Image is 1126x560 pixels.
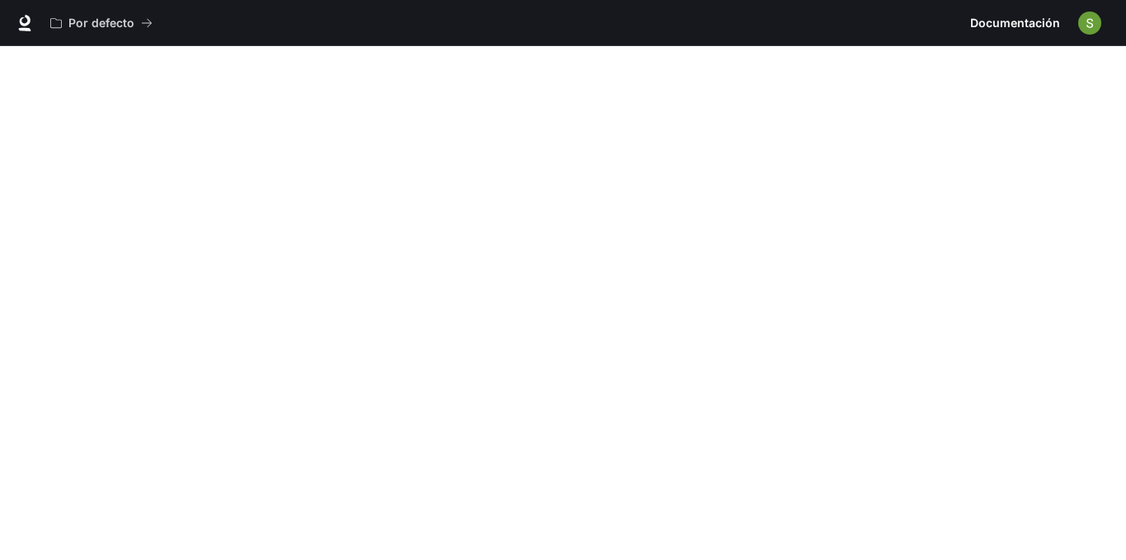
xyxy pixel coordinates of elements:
img: Avatar de usuario [1078,12,1101,35]
button: Avatar de usuario [1073,7,1106,40]
a: Documentación [964,7,1067,40]
font: Documentación [970,16,1060,30]
font: Por defecto [68,16,134,30]
button: Todos los espacios de trabajo [43,7,160,40]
